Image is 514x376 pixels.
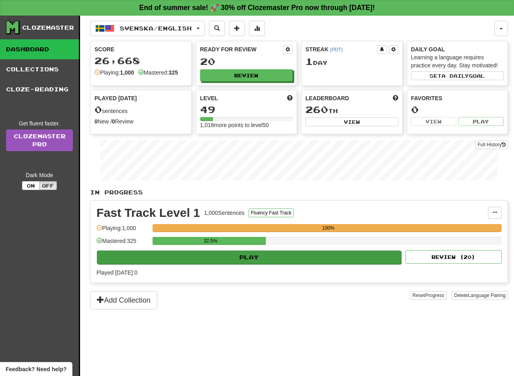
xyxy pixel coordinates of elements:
a: (PDT) [330,47,343,53]
a: ClozemasterPro [6,129,73,151]
span: Open feedback widget [6,365,66,373]
div: Dark Mode [6,171,73,179]
span: Progress [425,293,444,298]
div: 0 [411,105,504,115]
div: 20 [200,57,293,67]
span: Played [DATE]: 0 [96,269,137,276]
button: View [305,117,398,126]
div: 100% [155,224,502,232]
button: Svenska/English [90,21,205,36]
div: Mastered: [138,69,178,77]
div: Learning a language requires practice every day. Stay motivated! [411,53,504,69]
strong: 325 [169,69,178,76]
strong: End of summer sale! 🚀 30% off Clozemaster Pro now through [DATE]! [139,4,375,12]
div: Get fluent faster. [6,119,73,127]
div: 32.5% [155,237,266,245]
button: More stats [249,21,265,36]
div: Day [305,57,398,67]
div: Favorites [411,94,504,102]
div: Daily Goal [411,45,504,53]
button: Seta dailygoal [411,71,504,80]
div: New / Review [94,117,187,125]
span: 1 [305,56,313,67]
div: Mastered: 325 [96,237,149,250]
div: th [305,105,398,115]
button: Review [200,69,293,81]
div: Playing: 1,000 [96,224,149,237]
button: ResetProgress [410,291,446,300]
button: Off [39,181,57,190]
p: In Progress [90,188,508,196]
div: Playing: [94,69,134,77]
div: 49 [200,105,293,115]
div: 1,000 Sentences [204,209,245,217]
button: Full History [475,140,508,149]
span: Played [DATE] [94,94,137,102]
span: Leaderboard [305,94,349,102]
button: Add Collection [90,291,157,309]
span: a daily [442,73,469,79]
div: Fast Track Level 1 [96,207,200,219]
span: 260 [305,104,328,115]
strong: 0 [94,118,98,125]
span: Score more points to level up [287,94,293,102]
span: Svenska / English [120,25,192,32]
button: Play [97,251,401,264]
button: On [22,181,40,190]
div: Clozemaster [22,24,74,32]
button: View [411,117,456,126]
div: Score [94,45,187,53]
div: sentences [94,105,187,115]
div: 26,668 [94,56,187,66]
strong: 0 [112,118,115,125]
button: Review (20) [406,250,502,264]
button: Search sentences [209,21,225,36]
span: 0 [94,104,102,115]
button: Play [458,117,504,126]
span: Level [200,94,218,102]
span: Language Pairing [468,293,506,298]
div: Streak [305,45,377,53]
span: This week in points, UTC [393,94,398,102]
button: Fluency Fast Track [249,208,294,217]
strong: 1,000 [120,69,134,76]
div: 1,018 more points to level 50 [200,121,293,129]
button: DeleteLanguage Pairing [452,291,508,300]
button: Add sentence to collection [229,21,245,36]
div: Ready for Review [200,45,283,53]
